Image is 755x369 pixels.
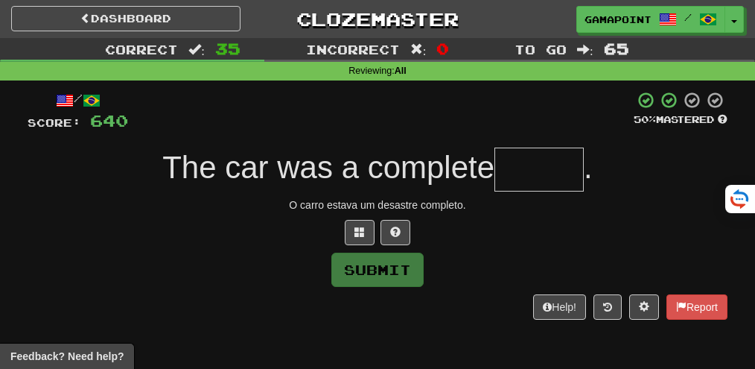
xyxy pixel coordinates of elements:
[666,294,727,320] button: Report
[634,113,727,127] div: Mastered
[28,91,128,110] div: /
[263,6,492,32] a: Clozemaster
[11,6,240,31] a: Dashboard
[533,294,586,320] button: Help!
[28,116,81,129] span: Score:
[436,40,449,57] span: 0
[105,42,178,57] span: Correct
[395,66,407,76] strong: All
[331,253,424,287] button: Submit
[584,13,652,26] span: GamaPoint
[577,43,593,56] span: :
[10,349,124,364] span: Open feedback widget
[684,12,692,22] span: /
[380,220,410,245] button: Single letter hint - you only get 1 per sentence and score half the points! alt+h
[410,43,427,56] span: :
[188,43,205,56] span: :
[515,42,567,57] span: To go
[345,220,375,245] button: Switch sentence to multiple choice alt+p
[584,150,593,185] span: .
[215,40,240,57] span: 35
[634,113,656,125] span: 50 %
[162,150,494,185] span: The car was a complete
[28,198,727,212] div: O carro estava um desastre completo.
[90,111,128,130] span: 640
[576,6,725,33] a: GamaPoint /
[604,40,629,57] span: 65
[593,294,622,320] button: Round history (alt+y)
[306,42,400,57] span: Incorrect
